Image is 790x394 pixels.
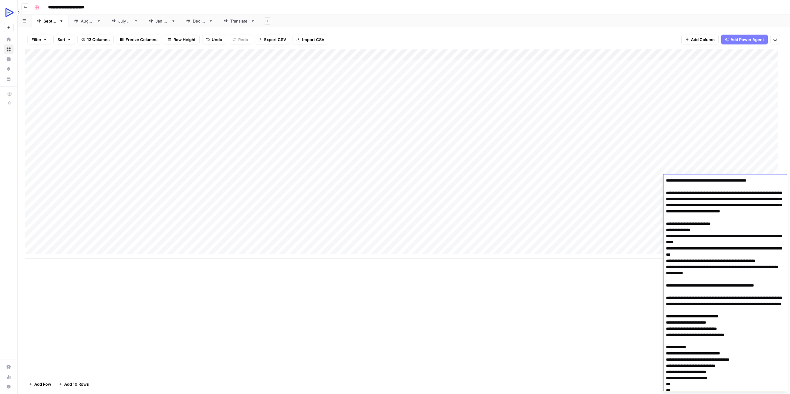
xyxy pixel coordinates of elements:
a: [DATE] [181,15,218,27]
button: Row Height [164,35,200,44]
div: [DATE] [156,18,169,24]
img: OpenReplay Logo [4,7,15,18]
span: Add Row [34,381,51,387]
div: Translate [230,18,248,24]
a: Opportunities [4,64,14,74]
span: Add 10 Rows [64,381,89,387]
button: Import CSV [293,35,328,44]
button: Add Column [681,35,719,44]
a: Home [4,35,14,44]
button: Freeze Columns [116,35,161,44]
a: Settings [4,362,14,372]
span: Add Column [691,36,715,43]
span: Add Power Agent [730,36,764,43]
div: [DATE] [81,18,94,24]
a: [DATE] [106,15,143,27]
span: Row Height [173,36,196,43]
span: Undo [212,36,222,43]
a: [DATE] [31,15,69,27]
button: Workspace: OpenReplay [4,5,14,20]
div: [DATE] [44,18,57,24]
button: Sort [53,35,75,44]
a: Your Data [4,74,14,84]
span: Freeze Columns [126,36,157,43]
button: Export CSV [255,35,290,44]
button: 13 Columns [77,35,114,44]
a: [DATE] [69,15,106,27]
span: 13 Columns [87,36,110,43]
a: Translate [218,15,260,27]
button: Add 10 Rows [55,379,93,389]
button: Undo [202,35,226,44]
span: Sort [57,36,65,43]
a: Insights [4,54,14,64]
a: Browse [4,44,14,54]
span: Filter [31,36,41,43]
button: Add Power Agent [721,35,768,44]
div: [DATE] [118,18,131,24]
a: Usage [4,372,14,382]
a: [DATE] [143,15,181,27]
span: Export CSV [264,36,286,43]
div: [DATE] [193,18,206,24]
button: Redo [229,35,252,44]
button: Filter [27,35,51,44]
button: Help + Support [4,382,14,392]
button: Add Row [25,379,55,389]
span: Import CSV [302,36,324,43]
span: Redo [238,36,248,43]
